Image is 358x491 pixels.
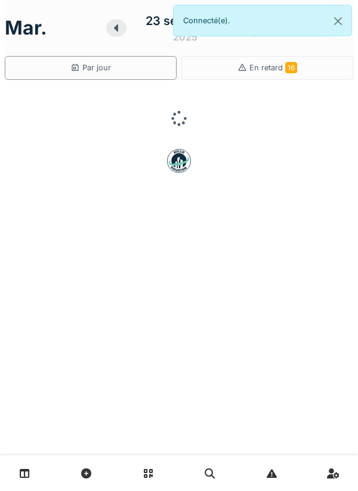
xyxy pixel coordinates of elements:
[173,5,352,36] div: Connecté(e).
[325,5,351,37] button: Close
[249,63,297,72] span: En retard
[146,12,226,30] div: 23 septembre
[70,62,111,73] div: Par jour
[5,17,47,39] h1: mar.
[167,149,191,173] img: badge-BVDL4wpA.svg
[285,62,297,73] span: 16
[173,30,197,44] div: 2025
